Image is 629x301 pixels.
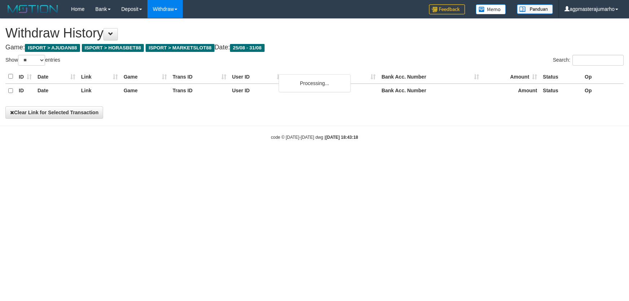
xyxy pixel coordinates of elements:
[582,70,624,84] th: Op
[582,84,624,98] th: Op
[16,84,35,98] th: ID
[229,84,285,98] th: User ID
[146,44,214,52] span: ISPORT > MARKETSLOT88
[35,84,78,98] th: Date
[5,55,60,66] label: Show entries
[121,70,170,84] th: Game
[82,44,144,52] span: ISPORT > HORASBET88
[279,74,351,92] div: Processing...
[285,70,379,84] th: Bank Acc. Name
[482,70,540,84] th: Amount
[482,84,540,98] th: Amount
[121,84,170,98] th: Game
[230,44,265,52] span: 25/08 - 31/08
[540,84,582,98] th: Status
[476,4,506,14] img: Button%20Memo.svg
[16,70,35,84] th: ID
[378,70,482,84] th: Bank Acc. Number
[5,44,624,51] h4: Game: Date:
[35,70,78,84] th: Date
[378,84,482,98] th: Bank Acc. Number
[517,4,553,14] img: panduan.png
[540,70,582,84] th: Status
[170,84,229,98] th: Trans ID
[5,106,103,119] button: Clear Link for Selected Transaction
[25,44,80,52] span: ISPORT > AJUDAN88
[572,55,624,66] input: Search:
[553,55,624,66] label: Search:
[429,4,465,14] img: Feedback.jpg
[271,135,358,140] small: code © [DATE]-[DATE] dwg |
[170,70,229,84] th: Trans ID
[78,70,121,84] th: Link
[229,70,285,84] th: User ID
[5,26,624,40] h1: Withdraw History
[5,4,60,14] img: MOTION_logo.png
[325,135,358,140] strong: [DATE] 18:43:18
[78,84,121,98] th: Link
[18,55,45,66] select: Showentries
